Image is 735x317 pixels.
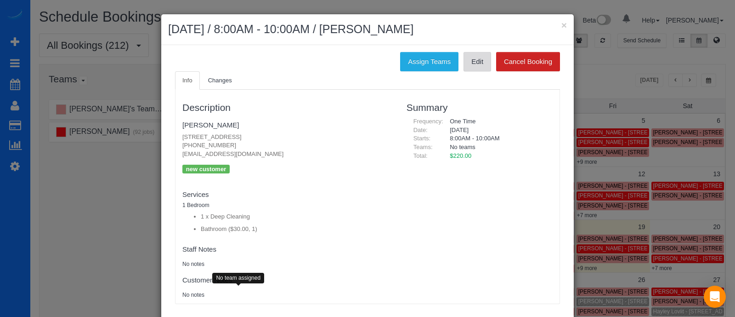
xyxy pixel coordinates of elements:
[450,152,471,159] span: $220.00
[201,225,393,234] li: Bathroom ($30.00, 1)
[168,21,567,38] h2: [DATE] / 8:00AM - 10:00AM / [PERSON_NAME]
[443,134,553,143] div: 8:00AM - 10:00AM
[182,202,393,208] h5: 1 Bedroom
[182,77,192,84] span: Info
[182,133,393,159] p: [STREET_ADDRESS] [PHONE_NUMBER] [EMAIL_ADDRESS][DOMAIN_NAME]
[201,71,239,90] a: Changes
[182,165,230,173] p: new customer
[704,286,726,308] div: Open Intercom Messenger
[443,126,553,135] div: [DATE]
[413,152,428,159] span: Total:
[212,273,264,283] div: No team assigned
[413,135,431,142] span: Starts:
[450,144,475,150] span: No teams
[496,52,560,71] button: Cancel Booking
[464,52,491,71] a: Edit
[182,291,393,299] pre: No notes
[413,118,443,125] span: Frequency:
[413,127,428,133] span: Date:
[182,246,393,254] h4: Staff Notes
[182,260,393,268] pre: No notes
[407,102,553,113] h3: Summary
[182,121,239,129] a: [PERSON_NAME]
[561,20,567,30] button: ×
[413,144,433,150] span: Teams:
[182,277,393,284] h4: Customer Notes
[182,102,393,113] h3: Description
[175,71,200,90] a: Info
[400,52,458,71] button: Assign Teams
[182,191,393,199] h4: Services
[443,117,553,126] div: One Time
[201,213,393,221] li: 1 x Deep Cleaning
[208,77,232,84] span: Changes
